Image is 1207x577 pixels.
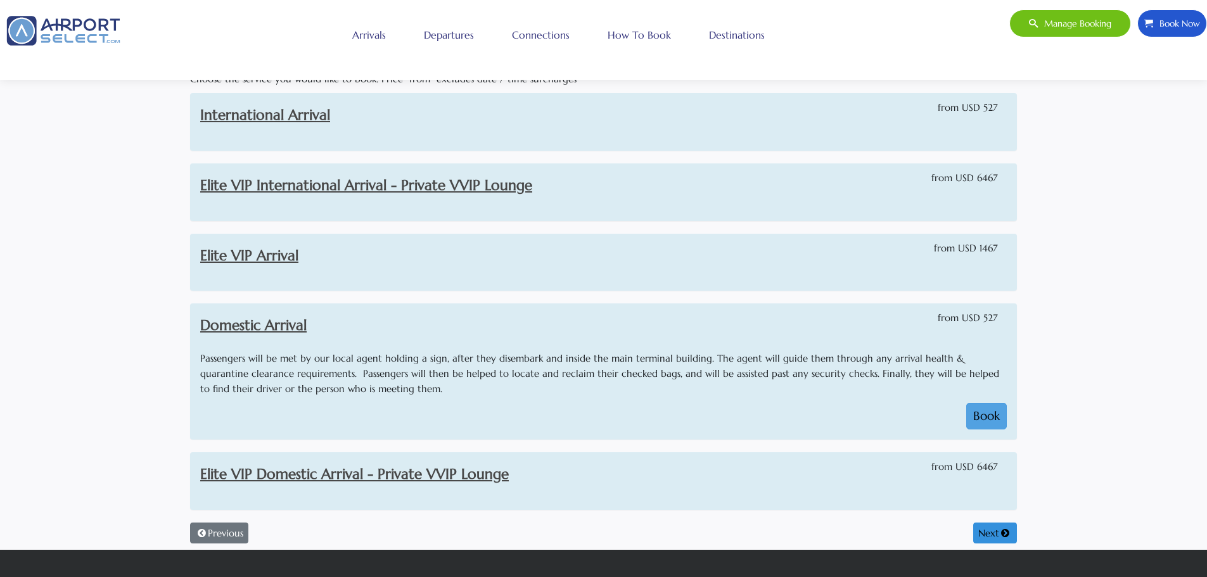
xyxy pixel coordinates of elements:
[509,19,573,51] a: Connections
[200,351,1007,396] p: Passengers will be met by our local agent holding a sign, after they disembark and inside the mai...
[931,170,997,186] span: from USD 6467
[421,19,477,51] a: Departures
[604,19,674,51] a: How to book
[938,310,997,326] span: from USD 527
[931,459,997,474] span: from USD 6467
[349,19,389,51] a: Arrivals
[200,316,307,334] a: Domestic Arrival
[200,106,330,124] a: International Arrival
[1153,10,1200,37] span: Book Now
[966,403,1007,429] button: Book
[200,465,509,483] a: Elite VIP Domestic Arrival - Private VVIP Lounge
[938,100,997,115] span: from USD 527
[706,19,768,51] a: Destinations
[1137,10,1207,37] a: Book Now
[200,176,532,194] a: Elite VIP International Arrival - Private VVIP Lounge
[190,523,248,544] button: Previous
[1038,10,1111,37] span: Manage booking
[973,523,1017,544] button: Next
[934,241,997,256] span: from USD 1467
[200,246,298,264] a: Elite VIP Arrival
[1009,10,1131,37] a: Manage booking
